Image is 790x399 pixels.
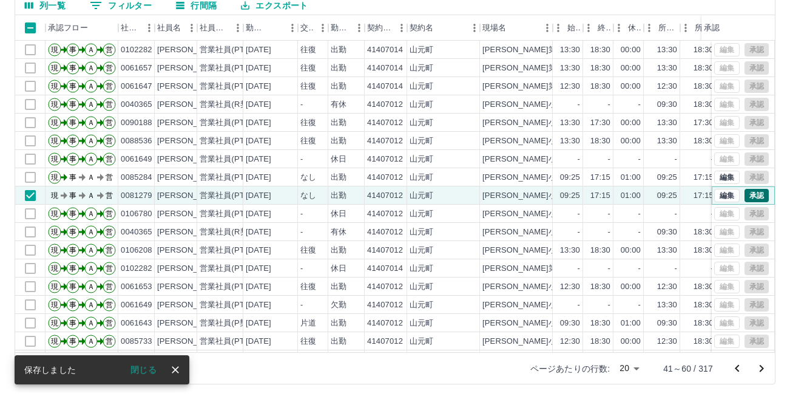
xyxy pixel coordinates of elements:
[482,190,636,202] div: [PERSON_NAME]小学校放課後児童クラブ
[300,227,303,238] div: -
[121,263,152,275] div: 0102282
[553,15,583,41] div: 始業
[410,263,433,275] div: 山元町
[608,263,610,275] div: -
[246,190,271,202] div: [DATE]
[367,99,403,111] div: 41407012
[69,155,76,163] text: 事
[300,154,303,165] div: -
[695,15,714,41] div: 所定終業
[367,15,393,41] div: 契約コード
[410,208,433,220] div: 山元町
[69,210,76,218] text: 事
[331,63,346,74] div: 出勤
[578,263,580,275] div: -
[350,19,368,37] button: メニュー
[410,190,433,202] div: 山元町
[157,154,223,165] div: [PERSON_NAME]
[590,135,610,147] div: 18:30
[482,99,636,111] div: [PERSON_NAME]小学校放課後児童クラブ
[69,228,76,236] text: 事
[367,263,403,275] div: 41407014
[694,99,714,111] div: 18:30
[657,172,677,183] div: 09:25
[410,135,433,147] div: 山元町
[106,46,113,54] text: 営
[157,190,223,202] div: [PERSON_NAME]
[118,15,155,41] div: 社員番号
[300,281,316,293] div: 往復
[331,263,346,275] div: 休日
[69,137,76,145] text: 事
[657,44,677,56] div: 13:30
[657,190,677,202] div: 09:25
[121,172,152,183] div: 0085284
[744,189,769,202] button: 承認
[121,190,152,202] div: 0081279
[106,264,113,273] text: 営
[300,63,316,74] div: 往復
[246,263,271,275] div: [DATE]
[638,263,641,275] div: -
[480,15,553,41] div: 現場名
[331,135,346,147] div: 出勤
[560,44,580,56] div: 13:30
[365,15,407,41] div: 契約コード
[694,227,714,238] div: 18:30
[608,154,610,165] div: -
[266,19,283,36] button: ソート
[410,227,433,238] div: 山元町
[87,100,95,109] text: Ａ
[560,117,580,129] div: 13:30
[46,15,118,41] div: 承認フロー
[367,281,403,293] div: 41407012
[69,191,76,200] text: 事
[482,172,636,183] div: [PERSON_NAME]小学校放課後児童クラブ
[300,99,303,111] div: -
[331,245,346,256] div: 出勤
[367,154,403,165] div: 41407012
[157,227,223,238] div: [PERSON_NAME]
[69,82,76,90] text: 事
[121,99,152,111] div: 0040365
[200,99,258,111] div: 営業社員(R契約)
[644,15,680,41] div: 所定開始
[694,117,714,129] div: 17:30
[331,154,346,165] div: 休日
[331,172,346,183] div: 出勤
[106,191,113,200] text: 営
[621,190,641,202] div: 01:00
[657,227,677,238] div: 09:30
[300,15,314,41] div: 交通費
[410,245,433,256] div: 山元町
[410,63,433,74] div: 山元町
[246,245,271,256] div: [DATE]
[657,245,677,256] div: 13:30
[657,81,677,92] div: 12:30
[51,210,58,218] text: 現
[157,44,223,56] div: [PERSON_NAME]
[121,361,166,379] button: 閉じる
[560,172,580,183] div: 09:25
[598,15,611,41] div: 終業
[200,135,263,147] div: 営業社員(PT契約)
[701,15,765,41] div: 承認
[410,172,433,183] div: 山元町
[638,154,641,165] div: -
[246,81,271,92] div: [DATE]
[590,245,610,256] div: 18:30
[155,15,197,41] div: 社員名
[243,15,298,41] div: 勤務日
[621,44,641,56] div: 00:00
[613,15,644,41] div: 休憩
[87,82,95,90] text: Ａ
[410,117,433,129] div: 山元町
[367,63,403,74] div: 41407014
[121,154,152,165] div: 0061649
[590,281,610,293] div: 18:30
[51,191,58,200] text: 現
[300,44,316,56] div: 往復
[106,137,113,145] text: 営
[87,228,95,236] text: Ａ
[331,81,346,92] div: 出勤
